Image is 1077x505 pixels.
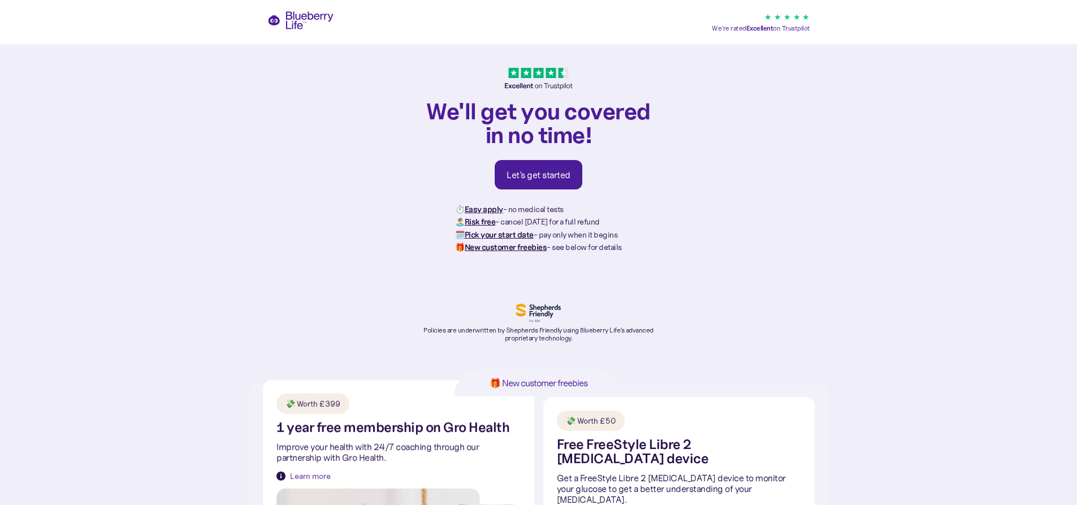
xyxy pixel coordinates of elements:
div: Let's get started [507,169,570,180]
h1: We'll get you covered in no time! [420,99,658,146]
a: Let's get started [495,160,582,189]
h1: Free FreeStyle Libre 2 [MEDICAL_DATA] device [557,438,801,466]
p: Policies are underwritten by Shepherds Friendly using Blueberry Life’s advanced proprietary techn... [420,326,658,343]
strong: New customer freebies [465,242,547,252]
a: Learn more [276,470,331,481]
div: 💸 Worth £50 [566,415,616,426]
a: Policies are underwritten by Shepherds Friendly using Blueberry Life’s advanced proprietary techn... [420,304,658,343]
p: ⏱️ - no medical tests 🏝️ - cancel [DATE] for a full refund 🗓️ - pay only when it begins 🎁 - see b... [455,203,622,254]
div: Learn more [290,470,331,481]
h1: 🎁 New customer freebies [472,378,605,388]
strong: Pick your start date [465,230,534,240]
p: Improve your health with 24/7 coaching through our partnership with Gro Health. [276,442,521,463]
strong: Risk free [465,217,496,227]
strong: Easy apply [465,204,503,214]
h1: 1 year free membership on Gro Health [276,420,509,434]
div: 💸 Worth £399 [286,398,340,409]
